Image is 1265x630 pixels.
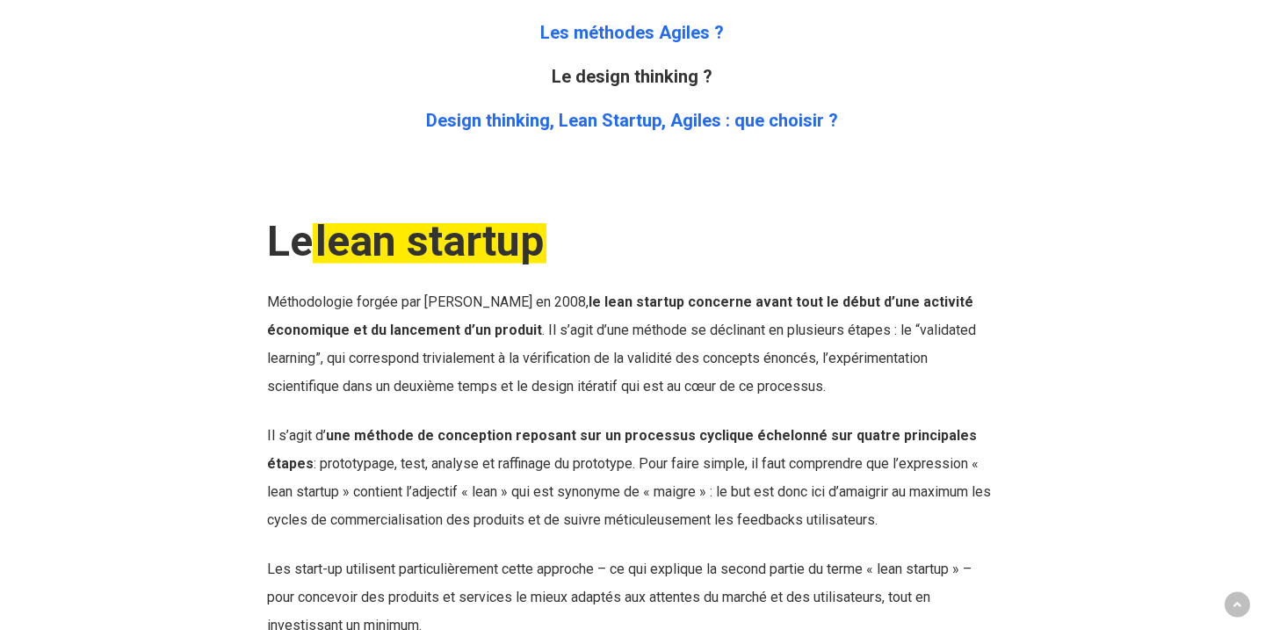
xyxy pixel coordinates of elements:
a: Les méthodes Agiles ? [540,22,724,43]
a: Le design thinking ? [552,66,712,87]
strong: une méthode de conception reposant sur un processus cyclique échelonné sur quatre principales étapes [267,427,977,472]
em: lean startup [313,216,546,266]
p: Il s’agit d’ : prototypage, test, analyse et raffinage du prototype. Pour faire simple, il faut c... [267,422,997,555]
a: Design thinking, Lean Startup, Agiles : que choisir ? [426,110,838,131]
p: Méthodologie forgée par [PERSON_NAME] en 2008, . Il s’agit d’une méthode se déclinant en plusieur... [267,288,997,422]
strong: le lean startup concerne avant tout le début d’une activité économique et du lancement d’un produit [267,293,973,338]
h2: Le [267,216,997,267]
